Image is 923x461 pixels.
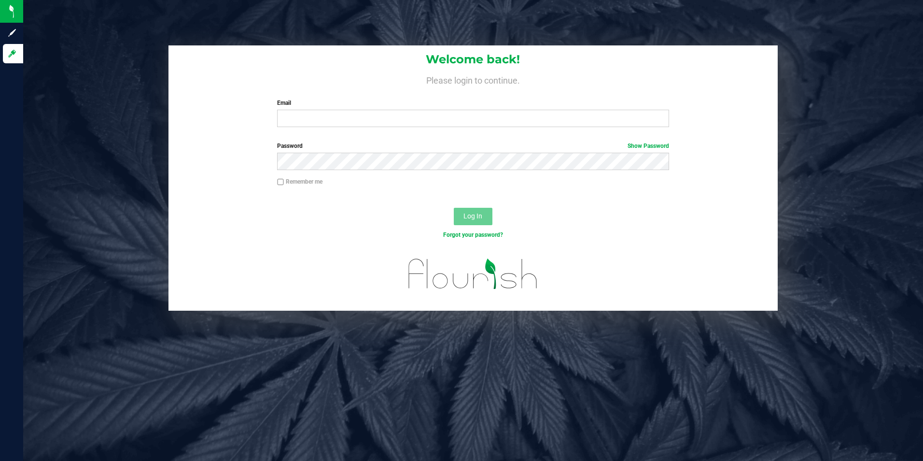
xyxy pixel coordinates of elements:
[168,53,778,66] h1: Welcome back!
[277,143,303,149] span: Password
[7,28,17,38] inline-svg: Sign up
[628,143,669,149] a: Show Password
[7,49,17,58] inline-svg: Log in
[277,179,284,186] input: Remember me
[277,99,669,107] label: Email
[168,73,778,85] h4: Please login to continue.
[277,177,322,186] label: Remember me
[463,212,482,220] span: Log In
[454,208,492,225] button: Log In
[397,249,549,299] img: flourish_logo.svg
[443,231,503,238] a: Forgot your password?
